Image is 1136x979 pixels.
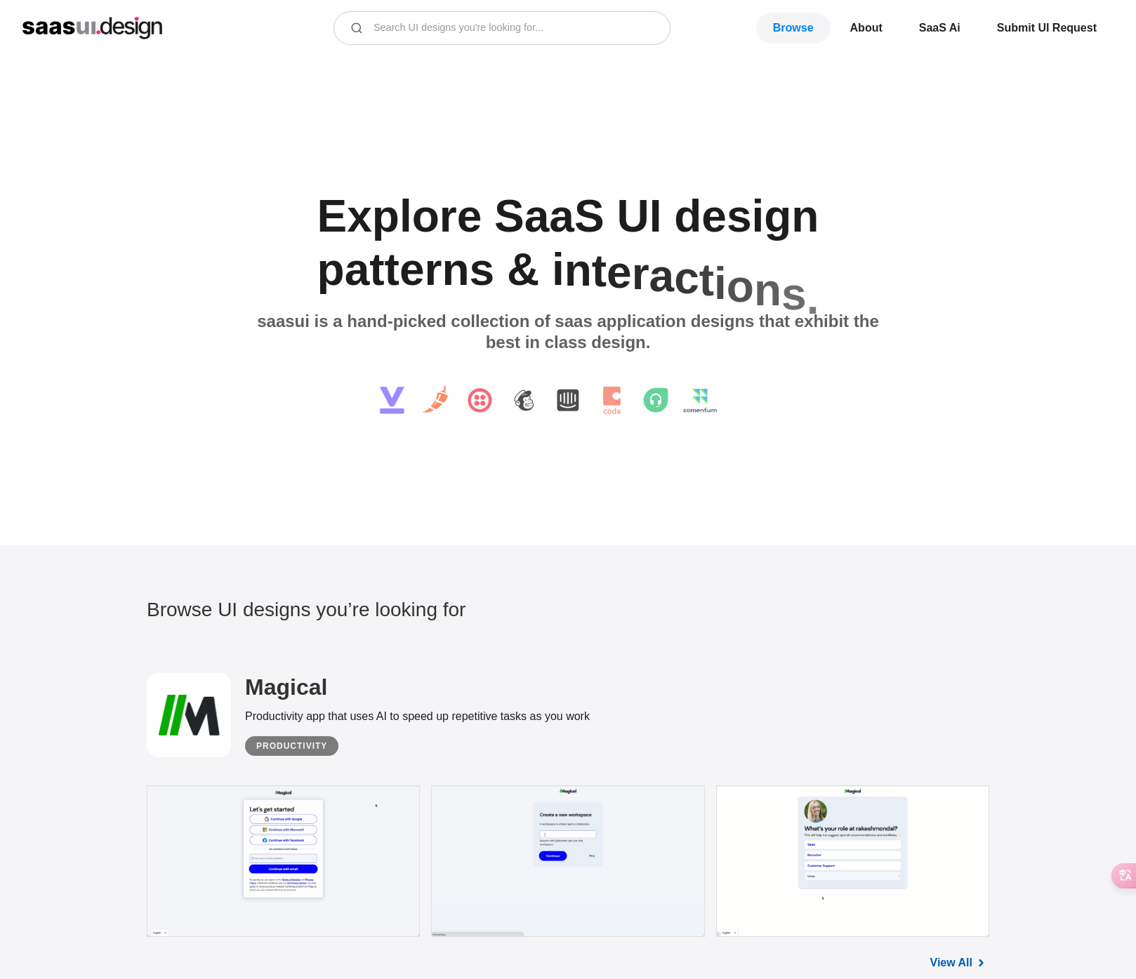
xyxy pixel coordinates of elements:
div: Productivity [256,738,327,754]
div: & [507,243,539,297]
div: a [524,189,550,244]
img: text, icon, saas logo [355,353,781,426]
a: View All [930,954,972,971]
div: o [412,189,440,244]
a: Browse [756,13,831,44]
div: r [632,247,649,301]
div: e [457,189,482,244]
div: s [470,243,495,297]
div: n [442,243,469,297]
div: i [714,257,727,311]
div: Productivity app that uses AI to speed up repetitive tasks as you work [245,708,590,725]
div: i [552,243,564,297]
h1: Explore SaaS UI design patterns & interactions. [245,189,891,298]
div: r [425,243,442,297]
a: home [22,17,162,39]
a: Magical [245,673,327,708]
a: SaaS Ai [902,13,977,44]
div: r [440,189,457,244]
div: E [317,189,348,244]
h2: Browse UI designs you’re looking for [147,597,989,622]
div: I [649,189,662,244]
div: o [727,260,754,314]
div: n [791,189,819,244]
div: x [347,189,372,244]
div: a [649,249,675,303]
div: n [754,264,781,318]
div: t [592,244,607,298]
div: U [616,189,649,244]
div: i [751,189,764,244]
div: t [385,243,399,297]
div: S [494,189,524,244]
div: saasui is a hand-picked collection of saas application designs that exhibit the best in class des... [245,311,891,353]
div: S [574,189,605,244]
h2: Magical [245,673,327,701]
div: a [345,243,370,297]
div: p [372,189,399,244]
div: e [399,243,425,297]
div: e [701,189,727,244]
a: Submit UI Request [980,13,1114,44]
a: About [833,13,899,44]
div: n [564,244,592,298]
div: . [807,272,819,326]
div: s [781,267,807,321]
div: l [399,189,412,244]
div: p [317,243,345,297]
div: t [369,243,384,297]
form: Email Form [333,11,671,45]
div: c [674,251,699,305]
input: Search UI designs you're looking for... [333,11,671,45]
div: s [727,189,752,244]
div: e [607,246,632,300]
div: t [699,254,714,308]
div: a [549,189,574,244]
div: g [764,189,791,244]
div: d [674,189,701,244]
